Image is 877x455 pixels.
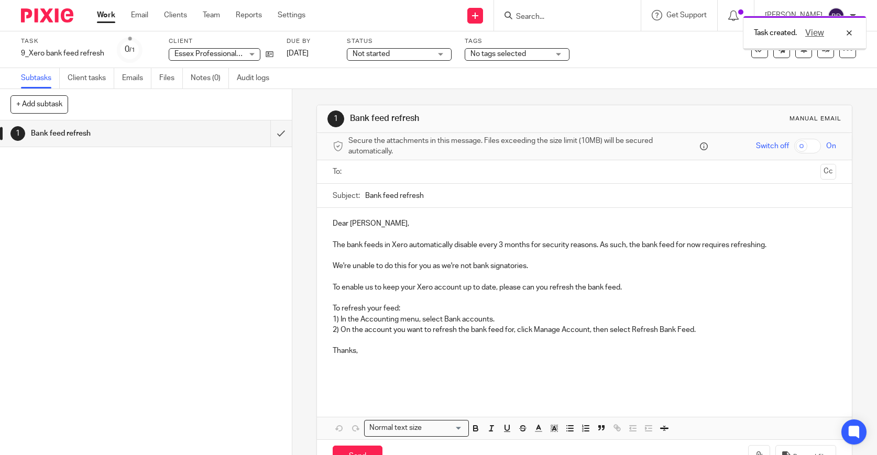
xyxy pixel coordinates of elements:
[333,218,836,229] p: Dear [PERSON_NAME],
[802,27,827,39] button: View
[367,423,424,434] span: Normal text size
[237,68,277,88] a: Audit logs
[353,50,390,58] span: Not started
[820,164,836,180] button: Cc
[31,126,184,141] h1: Bank feed refresh
[364,420,469,436] div: Search for option
[129,47,135,53] small: /1
[754,28,797,38] p: Task created.
[756,141,789,151] span: Switch off
[425,423,463,434] input: Search for option
[159,68,183,88] a: Files
[470,50,526,58] span: No tags selected
[348,136,697,157] span: Secure the attachments in this message. Files exceeding the size limit (10MB) will be secured aut...
[287,50,309,57] span: [DATE]
[350,113,607,124] h1: Bank feed refresh
[333,240,836,250] p: The bank feeds in Xero automatically disable every 3 months for security reasons. As such, the ba...
[203,10,220,20] a: Team
[333,282,836,293] p: To enable us to keep your Xero account up to date, please can you refresh the bank feed.
[828,7,845,24] img: svg%3E
[21,37,104,46] label: Task
[122,68,151,88] a: Emails
[347,37,452,46] label: Status
[333,261,836,271] p: We're unable to do this for you as we're not bank signatories.
[174,50,282,58] span: Essex Professional Coaching Ltd
[131,10,148,20] a: Email
[10,126,25,141] div: 1
[236,10,262,20] a: Reports
[125,43,135,56] div: 0
[164,10,187,20] a: Clients
[790,115,841,123] div: Manual email
[333,325,836,335] p: 2) On the account you want to refresh the bank feed for, click Manage Account, then select Refres...
[333,167,344,177] label: To:
[68,68,114,88] a: Client tasks
[327,110,344,127] div: 1
[287,37,334,46] label: Due by
[333,346,836,356] p: Thanks,
[21,48,104,59] div: 9_Xero bank feed refresh
[333,314,836,325] p: 1) In the Accounting menu, select Bank accounts.
[97,10,115,20] a: Work
[10,95,68,113] button: + Add subtask
[21,68,60,88] a: Subtasks
[21,8,73,23] img: Pixie
[191,68,229,88] a: Notes (0)
[278,10,305,20] a: Settings
[333,191,360,201] label: Subject:
[333,303,836,314] p: To refresh your feed:
[826,141,836,151] span: On
[169,37,273,46] label: Client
